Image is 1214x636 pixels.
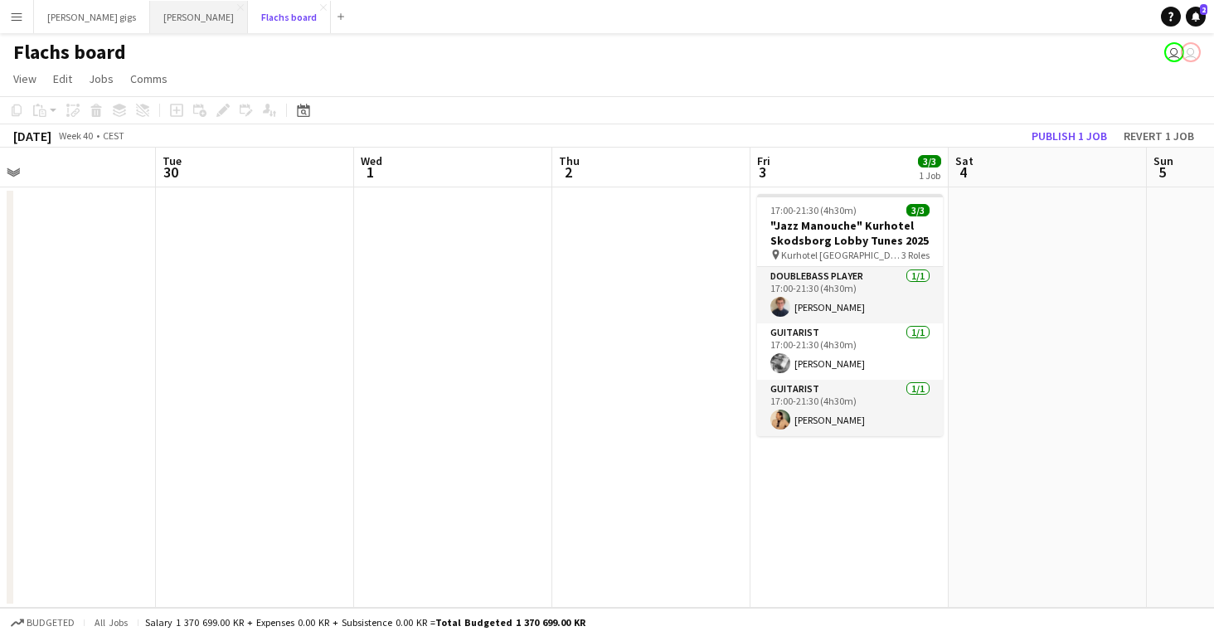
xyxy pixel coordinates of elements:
[27,617,75,629] span: Budgeted
[55,129,96,142] span: Week 40
[757,218,943,248] h3: "Jazz Manouche" Kurhotel Skodsborg Lobby Tunes 2025
[781,249,901,261] span: Kurhotel [GEOGRAPHIC_DATA]
[82,68,120,90] a: Jobs
[13,128,51,144] div: [DATE]
[755,163,770,182] span: 3
[757,153,770,168] span: Fri
[556,163,580,182] span: 2
[34,1,150,33] button: [PERSON_NAME] gigs
[248,1,331,33] button: Flachs board
[1200,4,1207,15] span: 2
[160,163,182,182] span: 30
[53,71,72,86] span: Edit
[955,153,974,168] span: Sat
[1025,125,1114,147] button: Publish 1 job
[1186,7,1206,27] a: 2
[757,194,943,436] app-job-card: 17:00-21:30 (4h30m)3/3"Jazz Manouche" Kurhotel Skodsborg Lobby Tunes 2025 Kurhotel [GEOGRAPHIC_DA...
[358,163,382,182] span: 1
[7,68,43,90] a: View
[770,204,857,216] span: 17:00-21:30 (4h30m)
[757,323,943,380] app-card-role: Guitarist1/117:00-21:30 (4h30m)[PERSON_NAME]
[8,614,77,632] button: Budgeted
[757,267,943,323] app-card-role: Doublebass Player1/117:00-21:30 (4h30m)[PERSON_NAME]
[91,616,131,629] span: All jobs
[559,153,580,168] span: Thu
[361,153,382,168] span: Wed
[901,249,930,261] span: 3 Roles
[757,380,943,436] app-card-role: Guitarist1/117:00-21:30 (4h30m)[PERSON_NAME]
[1151,163,1173,182] span: 5
[1164,42,1184,62] app-user-avatar: Asger Søgaard Hajslund
[103,129,124,142] div: CEST
[163,153,182,168] span: Tue
[918,155,941,167] span: 3/3
[150,1,248,33] button: [PERSON_NAME]
[1117,125,1201,147] button: Revert 1 job
[124,68,174,90] a: Comms
[145,616,585,629] div: Salary 1 370 699.00 KR + Expenses 0.00 KR + Subsistence 0.00 KR =
[435,616,585,629] span: Total Budgeted 1 370 699.00 KR
[46,68,79,90] a: Edit
[13,40,126,65] h1: Flachs board
[1181,42,1201,62] app-user-avatar: Frederik Flach
[130,71,168,86] span: Comms
[906,204,930,216] span: 3/3
[919,169,940,182] div: 1 Job
[13,71,36,86] span: View
[953,163,974,182] span: 4
[1153,153,1173,168] span: Sun
[89,71,114,86] span: Jobs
